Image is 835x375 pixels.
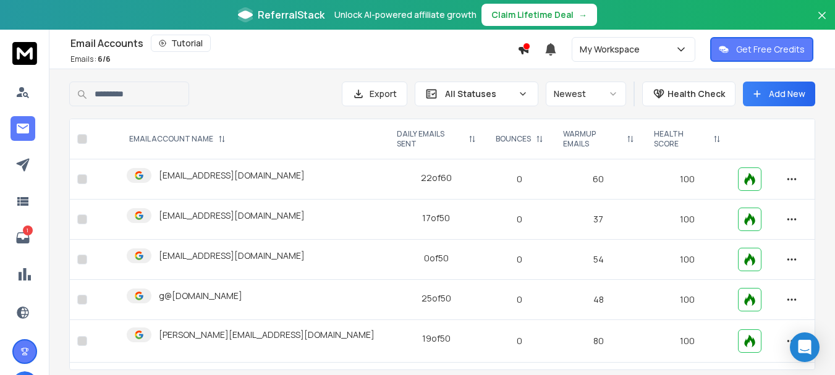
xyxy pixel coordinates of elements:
p: [EMAIL_ADDRESS][DOMAIN_NAME] [159,169,305,182]
p: My Workspace [580,43,645,56]
td: 100 [644,320,731,363]
td: 54 [553,240,644,280]
p: 0 [493,253,546,266]
p: All Statuses [445,88,513,100]
p: [EMAIL_ADDRESS][DOMAIN_NAME] [159,209,305,222]
p: g@[DOMAIN_NAME] [159,290,242,302]
div: 22 of 60 [421,172,452,184]
td: 100 [644,200,731,240]
div: Open Intercom Messenger [790,332,820,362]
a: 1 [11,225,35,250]
p: Emails : [70,54,111,64]
button: Export [342,82,407,106]
p: 0 [493,293,546,306]
button: Health Check [642,82,735,106]
td: 48 [553,280,644,320]
p: Health Check [668,88,725,100]
span: ReferralStack [258,7,324,22]
p: [EMAIL_ADDRESS][DOMAIN_NAME] [159,250,305,262]
p: HEALTH SCORE [654,129,708,149]
p: 0 [493,335,546,347]
p: Unlock AI-powered affiliate growth [334,9,477,21]
td: 100 [644,240,731,280]
p: 0 [493,173,546,185]
p: DAILY EMAILS SENT [397,129,464,149]
button: Close banner [814,7,830,37]
div: 0 of 50 [424,252,449,264]
p: [PERSON_NAME][EMAIL_ADDRESS][DOMAIN_NAME] [159,329,375,341]
button: Get Free Credits [710,37,813,62]
p: BOUNCES [496,134,531,144]
button: Add New [743,82,815,106]
p: WARMUP EMAILS [563,129,622,149]
div: 25 of 50 [422,292,451,305]
button: Newest [546,82,626,106]
td: 80 [553,320,644,363]
button: Claim Lifetime Deal→ [481,4,597,26]
div: EMAIL ACCOUNT NAME [129,134,226,144]
div: 19 of 50 [422,332,451,345]
p: 1 [23,225,33,235]
td: 60 [553,159,644,200]
span: 6 / 6 [98,54,111,64]
p: Get Free Credits [736,43,805,56]
div: 17 of 50 [422,212,450,224]
span: → [579,9,587,21]
div: Email Accounts [70,35,517,52]
td: 37 [553,200,644,240]
button: Tutorial [151,35,211,52]
td: 100 [644,280,731,320]
td: 100 [644,159,731,200]
p: 0 [493,213,546,225]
